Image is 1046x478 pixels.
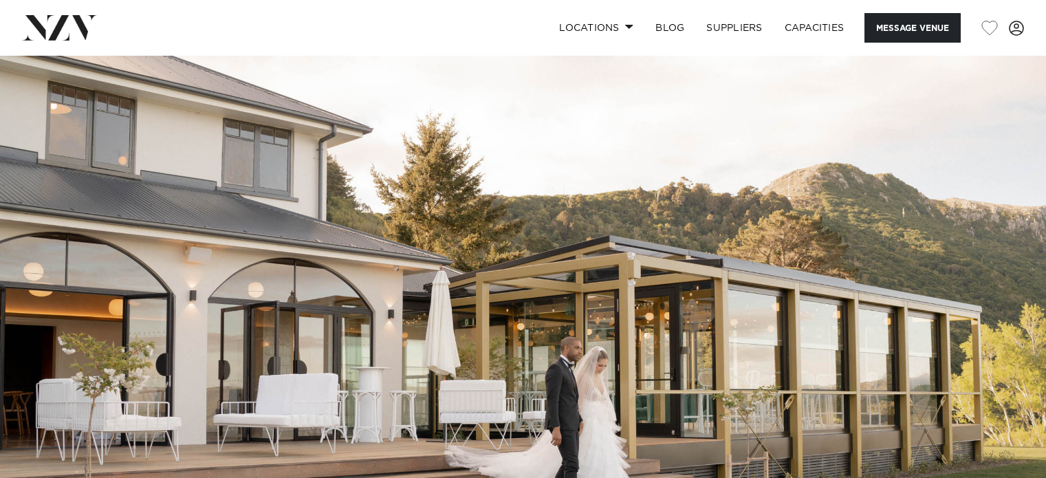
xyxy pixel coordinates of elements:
[864,13,961,43] button: Message Venue
[548,13,644,43] a: Locations
[644,13,695,43] a: BLOG
[695,13,773,43] a: SUPPLIERS
[774,13,856,43] a: Capacities
[22,15,97,40] img: nzv-logo.png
